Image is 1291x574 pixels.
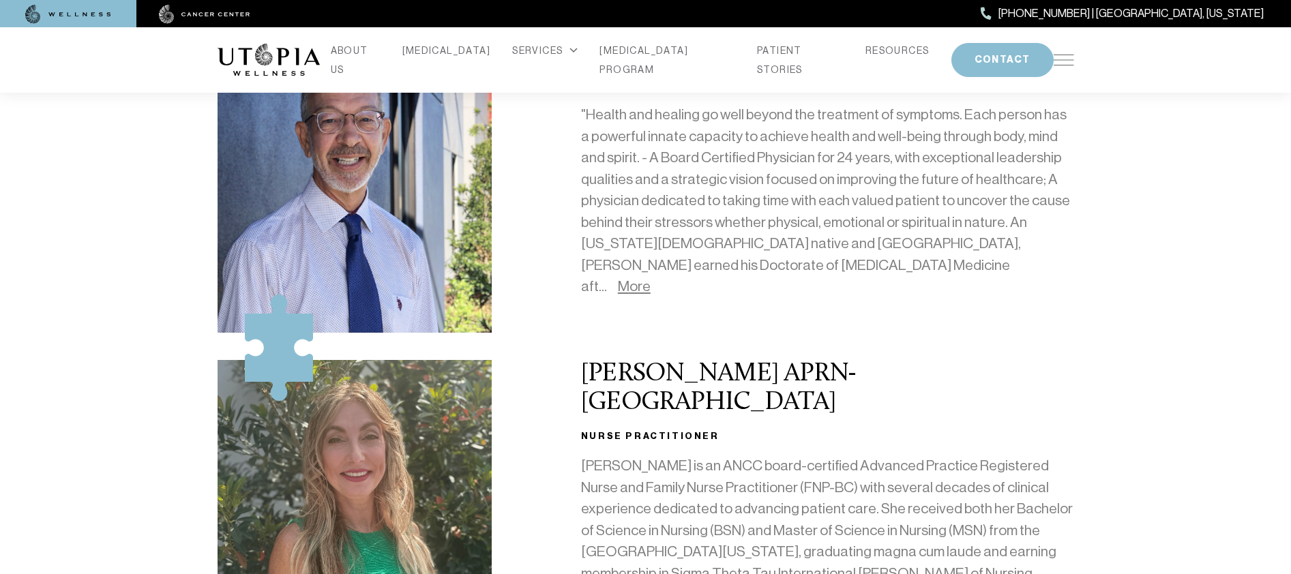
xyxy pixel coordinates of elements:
[581,360,1074,417] h2: [PERSON_NAME] APRN- [GEOGRAPHIC_DATA]
[218,44,320,76] img: logo
[159,5,250,24] img: cancer center
[865,41,930,60] a: RESOURCES
[402,41,491,60] a: [MEDICAL_DATA]
[998,5,1264,22] span: [PHONE_NUMBER] | [GEOGRAPHIC_DATA], [US_STATE]
[218,14,492,333] img: Dr.%20Nelson-resized.jpg
[981,5,1264,22] a: [PHONE_NUMBER] | [GEOGRAPHIC_DATA], [US_STATE]
[951,43,1054,77] button: CONTACT
[512,41,578,60] div: SERVICES
[757,41,844,79] a: PATIENT STORIES
[1054,55,1074,65] img: icon-hamburger
[245,294,313,401] img: icon
[581,104,1074,298] p: "Health and healing go well beyond the treatment of symptoms. Each person has a powerful innate c...
[331,41,381,79] a: ABOUT US
[599,41,735,79] a: [MEDICAL_DATA] PROGRAM
[581,428,1074,444] h3: Nurse Practitioner
[25,5,111,24] img: wellness
[618,278,651,294] a: More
